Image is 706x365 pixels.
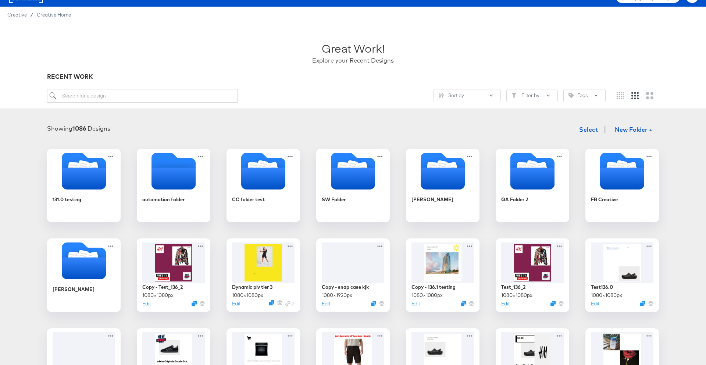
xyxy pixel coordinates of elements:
[142,196,185,203] div: automation folder
[579,124,598,135] span: Select
[232,292,263,299] div: 1080 × 1080 px
[47,149,121,222] div: 131.0 testing
[227,238,300,312] div: Dynamic plv tier 31080×1080pxEditDuplicateLink 2
[411,284,456,291] div: Copy - 136.1 testing
[411,292,443,299] div: 1080 × 1080 px
[501,300,510,307] button: Edit
[53,286,95,293] div: [PERSON_NAME]
[568,93,574,98] svg: Tag
[371,301,376,306] svg: Duplicate
[576,122,601,137] button: Select
[631,92,639,99] svg: Medium grid
[37,12,71,18] a: Creative Home
[137,149,210,222] div: automation folder
[322,196,346,203] div: SW Folder
[591,284,613,291] div: Test136.0
[322,300,330,307] button: Edit
[617,92,624,99] svg: Small grid
[27,12,37,18] span: /
[506,89,558,102] button: FilterFilter by
[511,93,517,98] svg: Filter
[316,238,390,312] div: Copy - snap case kjk1080×1920pxEditDuplicate
[609,123,659,137] button: New Folder +
[439,93,444,98] svg: Sliders
[591,292,622,299] div: 1080 × 1080 px
[434,89,501,102] button: SlidersSort by
[496,238,569,312] div: Test_136_21080×1080pxEditDuplicate
[501,284,525,291] div: Test_136_2
[142,300,151,307] button: Edit
[646,92,653,99] svg: Large grid
[640,301,645,306] svg: Duplicate
[137,238,210,312] div: Copy - Test_136_21080×1080pxEditDuplicate
[47,124,110,133] div: Showing Designs
[591,196,618,203] div: FB Creative
[285,300,295,307] div: 2
[316,153,390,189] svg: Folder
[142,292,174,299] div: 1080 × 1080 px
[142,284,183,291] div: Copy - Test_136_2
[312,56,394,65] div: Explore your Recent Designs
[322,284,369,291] div: Copy - snap case kjk
[501,196,528,203] div: QA Folder 2
[285,301,290,306] svg: Link
[53,196,81,203] div: 131.0 testing
[496,149,569,222] div: QA Folder 2
[232,196,265,203] div: CC folder test
[47,242,121,279] svg: Folder
[411,196,453,203] div: [PERSON_NAME]
[47,72,659,81] div: RECENT WORK
[585,238,659,312] div: Test136.01080×1080pxEditDuplicate
[406,153,479,189] svg: Folder
[232,300,240,307] button: Edit
[47,89,238,103] input: Search for a design
[501,292,532,299] div: 1080 × 1080 px
[563,89,606,102] button: TagTags
[406,238,479,312] div: Copy - 136.1 testing1080×1080pxEditDuplicate
[137,153,210,189] svg: Empty folder
[461,301,466,306] svg: Duplicate
[322,292,352,299] div: 1080 × 1920 px
[192,301,197,306] svg: Duplicate
[232,284,272,291] div: Dynamic plv tier 3
[227,153,300,189] svg: Folder
[316,149,390,222] div: SW Folder
[322,40,385,56] div: Great Work!
[591,300,599,307] button: Edit
[47,238,121,312] div: [PERSON_NAME]
[550,301,556,306] svg: Duplicate
[496,153,569,189] svg: Folder
[47,153,121,189] svg: Folder
[585,153,659,189] svg: Folder
[411,300,420,307] button: Edit
[269,300,274,305] svg: Duplicate
[406,149,479,222] div: [PERSON_NAME]
[227,149,300,222] div: CC folder test
[72,125,86,132] strong: 1086
[585,149,659,222] div: FB Creative
[7,12,27,18] span: Creative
